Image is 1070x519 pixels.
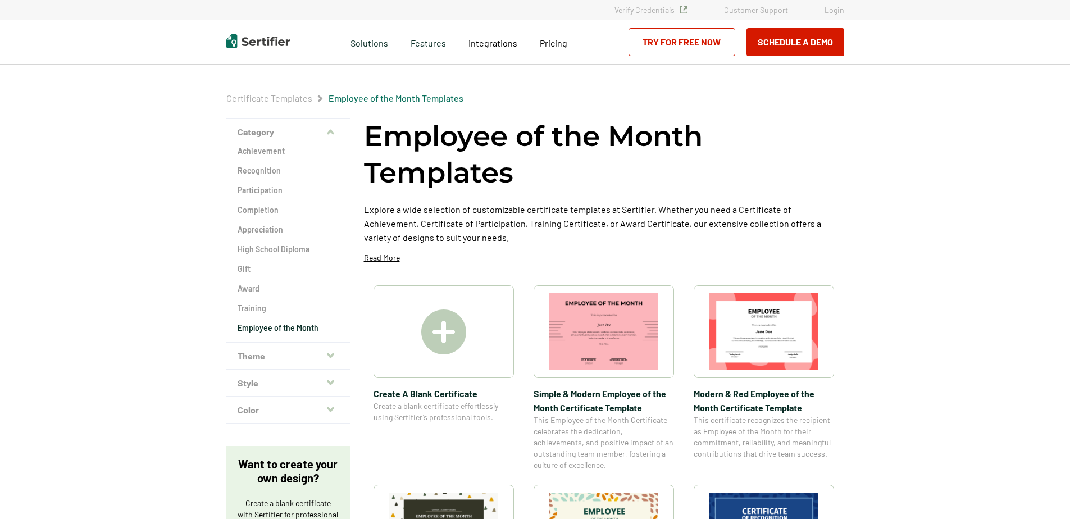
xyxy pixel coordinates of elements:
[421,309,466,354] img: Create A Blank Certificate
[238,322,339,334] a: Employee of the Month
[238,263,339,275] a: Gift
[680,6,687,13] img: Verified
[238,244,339,255] a: High School Diploma
[694,285,834,471] a: Modern & Red Employee of the Month Certificate TemplateModern & Red Employee of the Month Certifi...
[238,303,339,314] a: Training
[226,93,312,104] span: Certificate Templates
[534,285,674,471] a: Simple & Modern Employee of the Month Certificate TemplateSimple & Modern Employee of the Month C...
[226,370,350,397] button: Style
[374,386,514,400] span: Create A Blank Certificate
[534,386,674,415] span: Simple & Modern Employee of the Month Certificate Template
[709,293,818,370] img: Modern & Red Employee of the Month Certificate Template
[226,397,350,424] button: Color
[226,343,350,370] button: Theme
[468,38,517,48] span: Integrations
[238,204,339,216] a: Completion
[825,5,844,15] a: Login
[468,35,517,49] a: Integrations
[694,415,834,459] span: This certificate recognizes the recipient as Employee of the Month for their commitment, reliabil...
[238,185,339,196] a: Participation
[226,93,312,103] a: Certificate Templates
[226,119,350,145] button: Category
[238,224,339,235] a: Appreciation
[238,165,339,176] a: Recognition
[629,28,735,56] a: Try for Free Now
[614,5,687,15] a: Verify Credentials
[694,386,834,415] span: Modern & Red Employee of the Month Certificate Template
[226,34,290,48] img: Sertifier | Digital Credentialing Platform
[724,5,788,15] a: Customer Support
[226,93,463,104] div: Breadcrumb
[238,457,339,485] p: Want to create your own design?
[549,293,658,370] img: Simple & Modern Employee of the Month Certificate Template
[329,93,463,103] a: Employee of the Month Templates
[329,93,463,104] span: Employee of the Month Templates
[411,35,446,49] span: Features
[350,35,388,49] span: Solutions
[226,145,350,343] div: Category
[238,283,339,294] a: Award
[364,118,844,191] h1: Employee of the Month Templates
[374,400,514,423] span: Create a blank certificate effortlessly using Sertifier’s professional tools.
[364,252,400,263] p: Read More
[534,415,674,471] span: This Employee of the Month Certificate celebrates the dedication, achievements, and positive impa...
[238,145,339,157] a: Achievement
[540,35,567,49] a: Pricing
[540,38,567,48] span: Pricing
[364,202,844,244] p: Explore a wide selection of customizable certificate templates at Sertifier. Whether you need a C...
